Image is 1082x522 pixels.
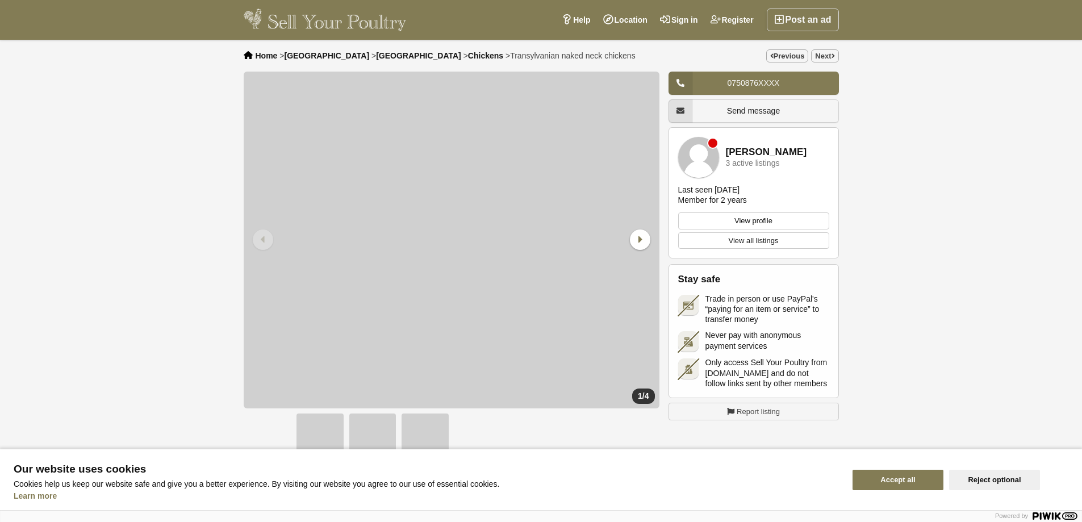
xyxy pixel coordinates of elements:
[669,72,839,95] a: 0750876XXXX
[555,9,596,31] a: Help
[249,225,279,254] div: Previous slide
[767,9,839,31] a: Post an ad
[632,389,654,404] div: /
[256,51,278,60] a: Home
[708,139,717,148] div: Member is offline
[244,72,659,408] img: Transylvanian naked neck chickens - 1/4
[14,463,839,475] span: Our website uses cookies
[678,232,829,249] a: View all listings
[669,99,839,123] a: Send message
[727,106,780,115] span: Send message
[376,51,461,60] a: [GEOGRAPHIC_DATA]
[669,403,839,421] a: Report listing
[705,357,829,389] span: Only access Sell Your Poultry from [DOMAIN_NAME] and do not follow links sent by other members
[811,49,838,62] a: Next
[705,330,829,350] span: Never pay with anonymous payment services
[726,159,780,168] div: 3 active listings
[995,512,1028,519] span: Powered by
[704,9,760,31] a: Register
[371,51,461,60] li: >
[279,51,369,60] li: >
[14,491,57,500] a: Learn more
[678,137,719,178] img: Ehsan Ellahi
[244,72,659,408] li: 1 / 4
[463,51,503,60] li: >
[678,274,829,285] h2: Stay safe
[244,9,407,31] img: Sell Your Poultry
[510,51,636,60] span: Transylvanian naked neck chickens
[244,413,292,454] img: Transylvanian naked neck chickens - 1
[296,413,344,454] img: Transylvanian naked neck chickens - 2
[506,51,636,60] li: >
[705,294,829,325] span: Trade in person or use PayPal's “paying for an item or service” to transfer money
[468,51,503,60] a: Chickens
[401,413,449,454] img: Transylvanian naked neck chickens - 4
[737,406,780,417] span: Report listing
[349,413,397,454] img: Transylvanian naked neck chickens - 3
[284,51,369,60] a: [GEOGRAPHIC_DATA]
[14,479,839,488] p: Cookies help us keep our website safe and give you a better experience. By visiting our website y...
[678,195,747,205] div: Member for 2 years
[949,470,1040,490] button: Reject optional
[853,470,943,490] button: Accept all
[624,225,654,254] div: Next slide
[728,78,780,87] span: 0750876XXXX
[638,391,642,400] span: 1
[654,9,704,31] a: Sign in
[597,9,654,31] a: Location
[726,147,807,158] a: [PERSON_NAME]
[678,212,829,229] a: View profile
[678,185,740,195] div: Last seen [DATE]
[766,49,809,62] a: Previous
[645,391,649,400] span: 4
